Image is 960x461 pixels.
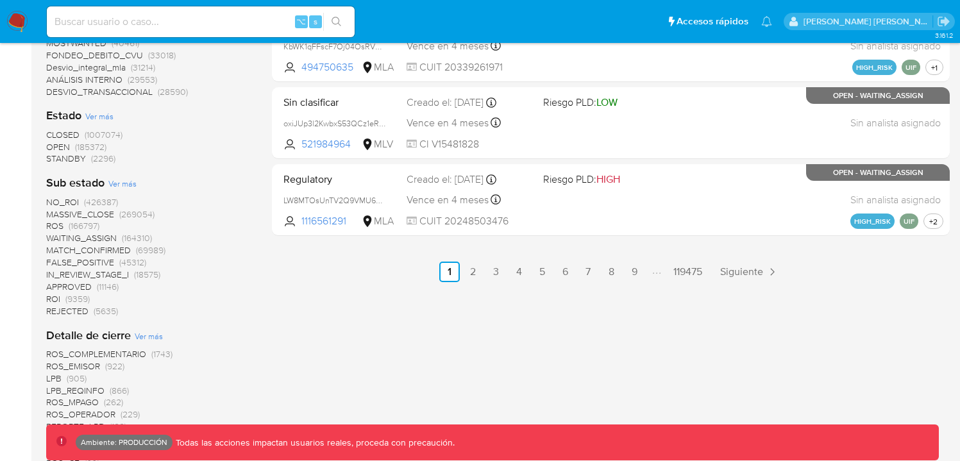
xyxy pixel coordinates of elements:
[761,16,772,27] a: Notificaciones
[81,440,167,445] p: Ambiente: PRODUCCIÓN
[173,437,455,449] p: Todas las acciones impactan usuarios reales, proceda con precaución.
[677,15,748,28] span: Accesos rápidos
[804,15,933,28] p: victor.david@mercadolibre.com.co
[314,15,317,28] span: s
[296,15,306,28] span: ⌥
[47,13,355,30] input: Buscar usuario o caso...
[937,15,950,28] a: Salir
[323,13,349,31] button: search-icon
[935,30,954,40] span: 3.161.2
